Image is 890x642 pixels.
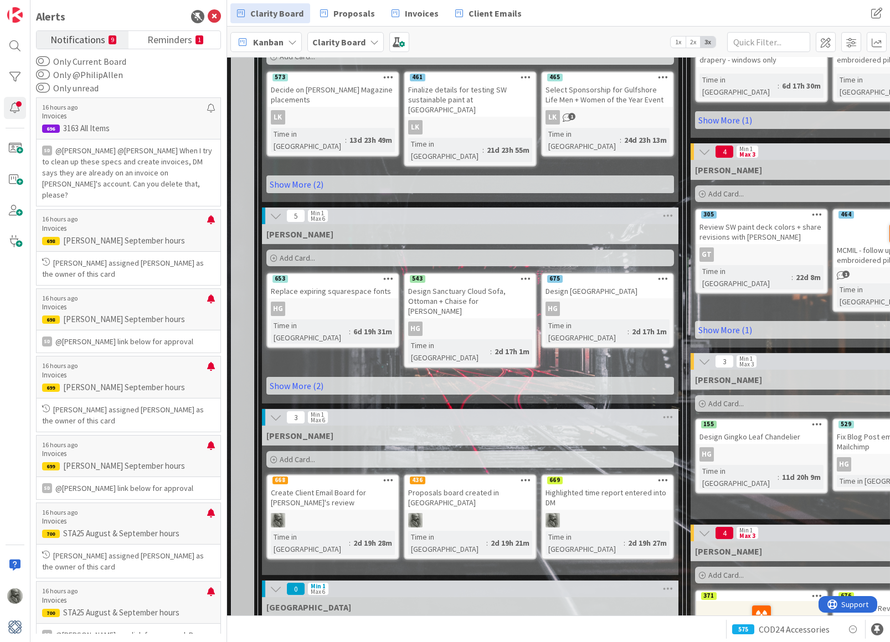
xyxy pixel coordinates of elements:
[42,529,215,539] p: STA25 August & September hours
[696,601,827,639] div: Profitability Forecast created
[267,475,398,510] div: 668Create Client Email Board for [PERSON_NAME]'s review
[739,152,755,157] div: Max 3
[7,588,23,604] img: PA
[42,336,52,346] div: SD
[568,113,575,120] span: 1
[405,485,536,510] div: Proposals board created in [GEOGRAPHIC_DATA]
[36,97,221,206] a: 16 hours agoInvoices6963163 All ItemsSD@[PERSON_NAME] @[PERSON_NAME] When I try to clean up these...
[699,247,714,262] div: GT
[36,69,50,80] button: Only @PhilipAllen
[280,454,315,464] span: Add Card...
[351,537,395,549] div: 2d 19h 28m
[42,462,60,470] div: 699
[42,370,207,380] p: Invoices
[492,345,532,358] div: 2d 17h 1m
[42,103,207,111] p: 16 hours ago
[732,624,754,634] div: 575
[410,74,425,81] div: 461
[36,209,221,285] a: 16 hours agoInvoices698[PERSON_NAME] September hours[PERSON_NAME] assigned [PERSON_NAME] as the o...
[547,74,563,81] div: 465
[405,7,439,20] span: Invoices
[36,288,221,353] a: 16 hours agoInvoices698[PERSON_NAME] September hoursSD@[PERSON_NAME] link below for approval
[405,475,536,510] div: 436Proposals board created in [GEOGRAPHIC_DATA]
[311,583,326,589] div: Min 1
[546,513,560,527] img: PA
[267,475,398,485] div: 668
[405,120,536,134] div: LK
[408,322,423,336] div: HG
[701,211,717,219] div: 305
[542,284,673,298] div: Design [GEOGRAPHIC_DATA]
[542,82,673,107] div: Select Sponsorship for Gulfshore Life Men + Women of the Year Event
[271,531,349,555] div: Time in [GEOGRAPHIC_DATA]
[708,189,744,199] span: Add Card...
[42,483,52,493] div: SD
[42,362,207,370] p: 16 hours ago
[739,356,753,361] div: Min 1
[546,302,560,316] div: HG
[42,609,60,617] div: 700
[405,322,536,336] div: HG
[196,35,203,44] small: 1
[345,134,347,146] span: :
[42,461,215,471] p: [PERSON_NAME] September hours
[42,382,215,392] p: [PERSON_NAME] September hours
[838,421,854,428] div: 529
[23,2,50,15] span: Support
[542,274,673,284] div: 675
[42,146,52,156] div: SD
[699,447,714,462] div: HG
[542,110,673,125] div: LK
[286,411,305,424] span: 3
[42,236,215,246] p: [PERSON_NAME] September hours
[739,146,753,152] div: Min 1
[778,471,779,483] span: :
[42,123,215,133] p: 3163 All Items
[42,237,60,245] div: 698
[696,210,827,220] div: 305
[408,138,482,162] div: Time in [GEOGRAPHIC_DATA]
[349,325,351,338] span: :
[696,420,827,429] div: 155
[42,224,207,234] p: Invoices
[629,325,670,338] div: 2d 17h 1m
[542,485,673,510] div: Highlighted time report entered into DM
[837,457,851,472] div: HG
[449,3,528,23] a: Client Emails
[739,533,755,539] div: Max 3
[266,602,351,613] span: Devon
[410,477,425,484] div: 436
[42,315,60,324] div: 698
[36,68,123,81] label: Only @PhilipAllen
[838,592,854,600] div: 676
[311,417,325,423] div: Max 6
[42,530,60,538] div: 700
[42,125,60,133] div: 696
[405,274,536,318] div: 543Design Sanctuary Cloud Sofa, Ottoman + Chaise for [PERSON_NAME]
[36,356,221,432] a: 16 hours agoInvoices699[PERSON_NAME] September hours[PERSON_NAME] assigned [PERSON_NAME] as the o...
[546,128,620,152] div: Time in [GEOGRAPHIC_DATA]
[267,82,398,107] div: Decide on [PERSON_NAME] Magazine placements
[405,475,536,485] div: 436
[715,526,734,540] span: 4
[699,465,778,489] div: Time in [GEOGRAPHIC_DATA]
[708,398,744,408] span: Add Card...
[271,513,285,527] img: PA
[727,32,810,52] input: Quick Filter...
[405,284,536,318] div: Design Sanctuary Cloud Sofa, Ottoman + Chaise for [PERSON_NAME]
[405,274,536,284] div: 543
[699,74,778,98] div: Time in [GEOGRAPHIC_DATA]
[408,339,490,364] div: Time in [GEOGRAPHIC_DATA]
[267,302,398,316] div: HG
[267,73,398,82] div: 573
[271,110,285,125] div: LK
[542,73,673,107] div: 465Select Sponsorship for Gulfshore Life Men + Women of the Year Event
[266,377,674,395] a: Show More (2)
[708,570,744,580] span: Add Card...
[36,8,65,25] div: Alerts
[542,475,673,510] div: 669Highlighted time report entered into DM
[42,550,215,572] p: [PERSON_NAME] assigned [PERSON_NAME] as the owner of this card
[624,537,625,549] span: :
[42,441,207,449] p: 16 hours ago
[408,513,423,527] img: PA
